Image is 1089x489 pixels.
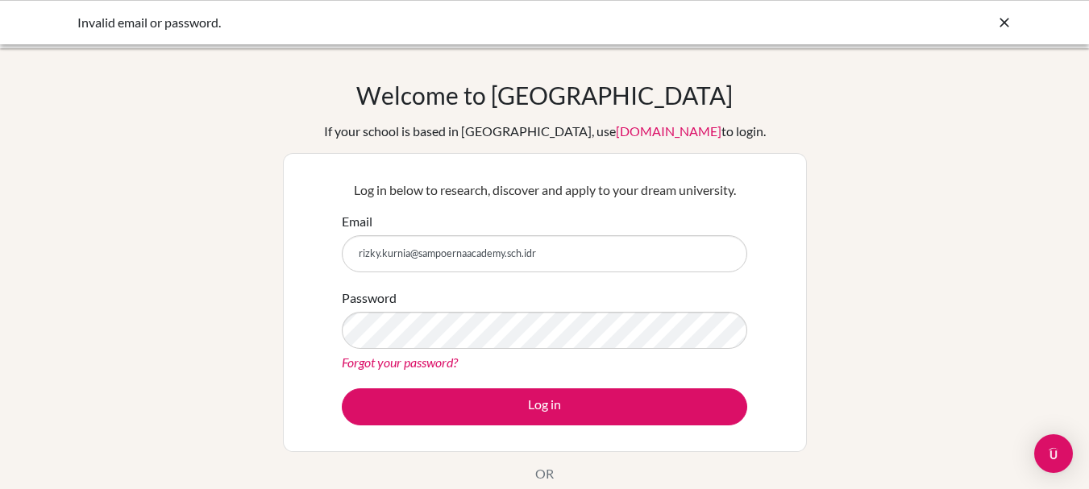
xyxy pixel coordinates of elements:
h1: Welcome to [GEOGRAPHIC_DATA] [356,81,733,110]
div: Open Intercom Messenger [1034,434,1073,473]
button: Log in [342,388,747,425]
div: If your school is based in [GEOGRAPHIC_DATA], use to login. [324,122,766,141]
label: Password [342,288,397,308]
label: Email [342,212,372,231]
p: Log in below to research, discover and apply to your dream university. [342,180,747,200]
a: Forgot your password? [342,354,458,370]
div: Invalid email or password. [77,13,771,32]
p: OR [535,464,554,483]
a: [DOMAIN_NAME] [616,123,721,139]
